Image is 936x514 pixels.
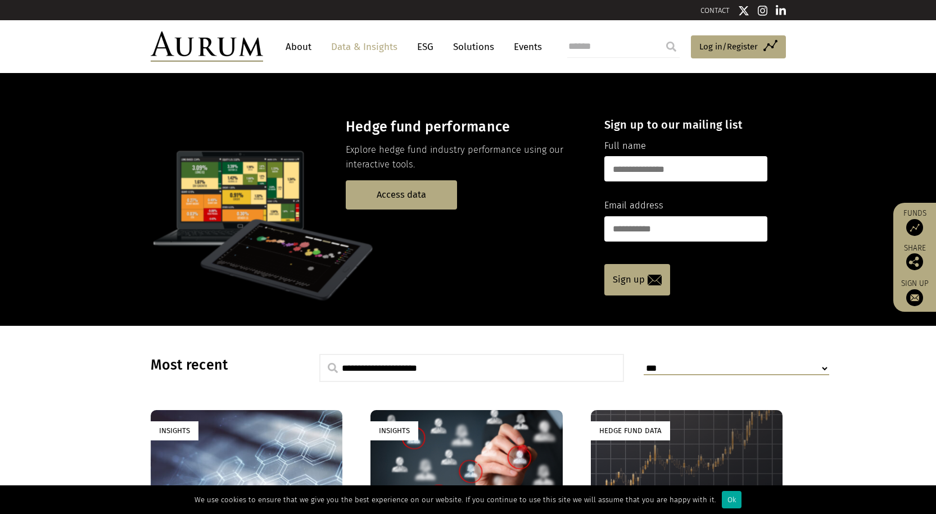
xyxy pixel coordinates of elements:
span: Log in/Register [699,40,758,53]
a: Access data [346,180,457,209]
label: Full name [604,139,646,153]
h3: Hedge fund performance [346,119,585,135]
input: Submit [660,35,682,58]
div: Insights [151,421,198,440]
p: Explore hedge fund industry performance using our interactive tools. [346,143,585,172]
a: Sign up [604,264,670,295]
img: Access Funds [906,219,923,236]
a: Solutions [447,37,500,57]
a: Funds [899,208,930,236]
img: search.svg [328,363,338,373]
img: Share this post [906,253,923,270]
a: Sign up [899,279,930,306]
img: Aurum [151,31,263,62]
img: Instagram icon [758,5,768,16]
h3: Most recent [151,357,291,374]
img: Twitter icon [738,5,749,16]
div: Insights [370,421,418,440]
h4: Sign up to our mailing list [604,118,767,131]
div: Share [899,244,930,270]
label: Email address [604,198,663,213]
a: CONTACT [700,6,730,15]
a: Events [508,37,542,57]
img: Sign up to our newsletter [906,289,923,306]
img: email-icon [648,275,662,285]
div: Ok [722,491,741,508]
img: Linkedin icon [776,5,786,16]
a: Data & Insights [325,37,403,57]
a: ESG [412,37,439,57]
a: About [280,37,317,57]
div: Hedge Fund Data [591,421,670,440]
a: Log in/Register [691,35,786,59]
